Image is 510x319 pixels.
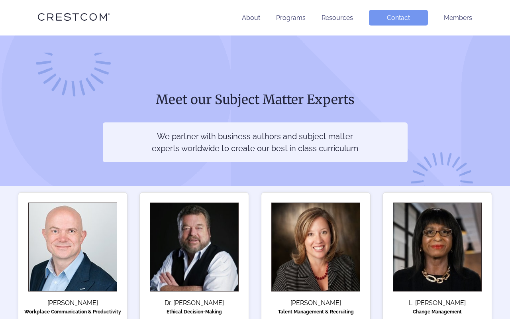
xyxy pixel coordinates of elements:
div: Dr. [PERSON_NAME] [144,299,245,307]
img: Quinn Votaw [271,203,360,291]
img: Patterson [393,203,482,291]
div: Ethical Decision-Making [144,309,245,315]
a: Resources [322,14,353,22]
div: L. [PERSON_NAME] [387,299,488,307]
a: Programs [276,14,306,22]
img: Gilbert [150,203,239,291]
h1: Meet our Subject Matter Experts [103,91,408,108]
p: We partner with business authors and subject matter experts worldwide to create our best in class... [151,130,359,154]
a: Contact [369,10,428,26]
div: Workplace Communication & Productivity [22,309,123,315]
a: Members [444,14,472,22]
img: Bounds [28,203,117,291]
a: About [242,14,260,22]
div: [PERSON_NAME] [265,299,366,307]
div: Talent Management & Recruiting [265,309,366,315]
div: [PERSON_NAME] [22,299,123,307]
div: Change Management [387,309,488,315]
